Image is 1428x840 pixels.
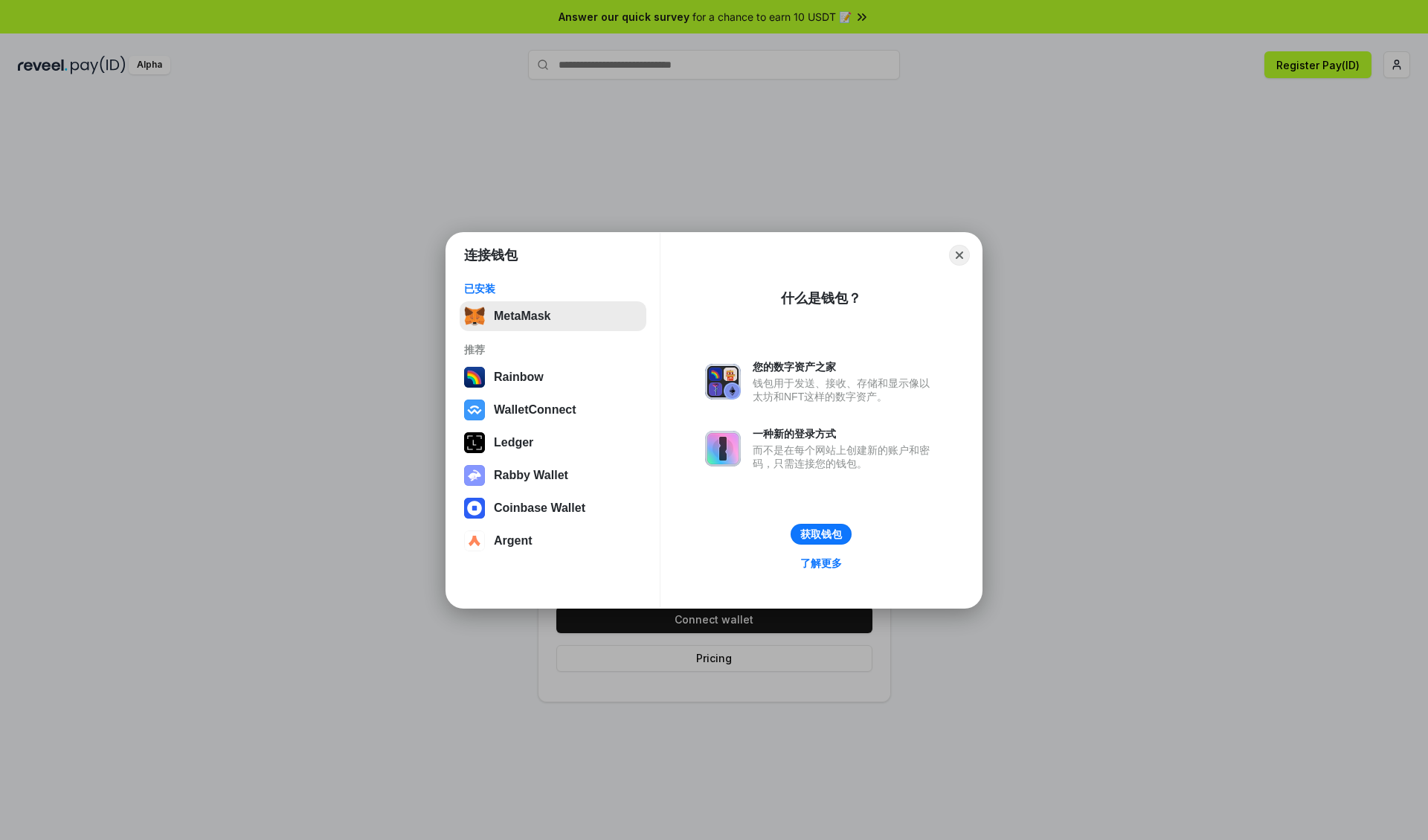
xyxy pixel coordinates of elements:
[460,395,646,425] button: WalletConnect
[464,282,642,295] div: 已安装
[494,534,533,548] div: Argent
[753,443,937,470] div: 而不是在每个网站上创建新的账户和密码，只需连接您的钱包。
[791,524,852,545] button: 获取钱包
[494,371,544,384] div: Rainbow
[753,427,937,440] div: 一种新的登录方式
[494,310,550,323] div: MetaMask
[494,403,576,417] div: WalletConnect
[464,432,485,453] img: svg+xml,%3Csvg%20xmlns%3D%22http%3A%2F%2Fwww.w3.org%2F2000%2Fsvg%22%20width%3D%2228%22%20height%3...
[800,557,842,570] div: 了解更多
[460,301,646,331] button: MetaMask
[464,400,485,420] img: svg+xml,%3Csvg%20width%3D%2228%22%20height%3D%2228%22%20viewBox%3D%220%200%2028%2028%22%20fill%3D...
[460,362,646,392] button: Rainbow
[800,528,842,541] div: 获取钱包
[460,461,646,490] button: Rabby Wallet
[464,465,485,486] img: svg+xml,%3Csvg%20xmlns%3D%22http%3A%2F%2Fwww.w3.org%2F2000%2Fsvg%22%20fill%3D%22none%22%20viewBox...
[464,530,485,551] img: svg+xml,%3Csvg%20width%3D%2228%22%20height%3D%2228%22%20viewBox%3D%220%200%2028%2028%22%20fill%3D...
[753,376,937,403] div: 钱包用于发送、接收、存储和显示像以太坊和NFT这样的数字资产。
[460,526,646,556] button: Argent
[494,469,568,482] div: Rabby Wallet
[464,343,642,356] div: 推荐
[464,498,485,519] img: svg+xml,%3Csvg%20width%3D%2228%22%20height%3D%2228%22%20viewBox%3D%220%200%2028%2028%22%20fill%3D...
[494,501,585,515] div: Coinbase Wallet
[464,306,485,327] img: svg+xml,%3Csvg%20fill%3D%22none%22%20height%3D%2233%22%20viewBox%3D%220%200%2035%2033%22%20width%...
[781,289,861,307] div: 什么是钱包？
[705,431,741,467] img: svg+xml,%3Csvg%20xmlns%3D%22http%3A%2F%2Fwww.w3.org%2F2000%2Fsvg%22%20fill%3D%22none%22%20viewBox...
[464,246,518,264] h1: 连接钱包
[464,367,485,388] img: svg+xml,%3Csvg%20width%3D%22120%22%20height%3D%22120%22%20viewBox%3D%220%200%20120%20120%22%20fil...
[791,554,851,573] a: 了解更多
[494,436,533,449] div: Ledger
[705,364,741,400] img: svg+xml,%3Csvg%20xmlns%3D%22http%3A%2F%2Fwww.w3.org%2F2000%2Fsvg%22%20fill%3D%22none%22%20viewBox...
[460,493,646,523] button: Coinbase Wallet
[949,245,970,266] button: Close
[753,360,937,373] div: 您的数字资产之家
[460,428,646,458] button: Ledger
